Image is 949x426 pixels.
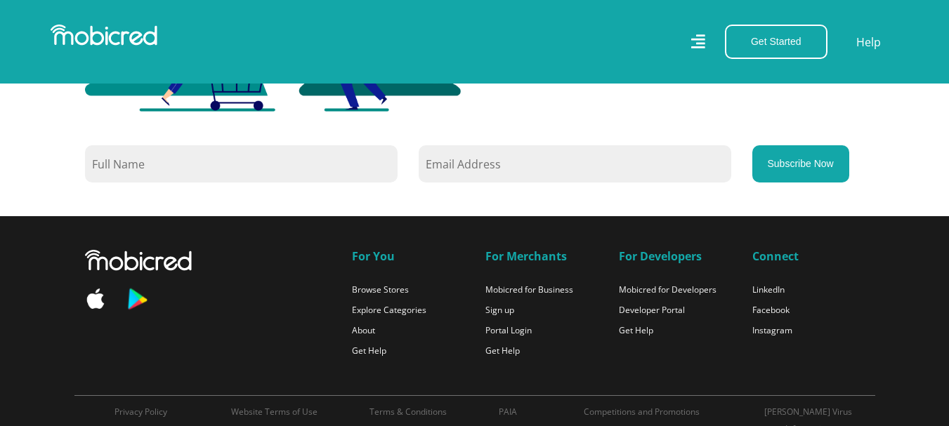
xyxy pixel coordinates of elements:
[352,304,426,316] a: Explore Categories
[619,250,731,263] h5: For Developers
[619,284,716,295] a: Mobicred for Developers
[51,25,157,46] img: Mobicred
[752,324,792,336] a: Instagram
[485,250,598,263] h5: For Merchants
[369,406,447,418] a: Terms & Conditions
[85,250,192,271] img: Mobicred
[725,25,827,59] button: Get Started
[85,288,106,309] img: Download Mobicred on the Apple App Store
[231,406,318,418] a: Website Terms of Use
[114,406,167,418] a: Privacy Policy
[752,284,785,295] a: LinkedIn
[752,304,790,316] a: Facebook
[619,324,653,336] a: Get Help
[856,33,882,51] a: Help
[352,324,375,336] a: About
[619,304,685,316] a: Developer Portal
[752,250,865,263] h5: Connect
[485,304,514,316] a: Sign up
[752,145,849,182] button: Subscribe Now
[485,284,573,295] a: Mobicred for Business
[419,145,731,182] input: Email Address
[584,406,700,418] a: Competitions and Promotions
[85,145,398,182] input: Full Name
[352,345,386,357] a: Get Help
[352,250,464,263] h5: For You
[499,406,517,418] a: PAIA
[352,284,409,295] a: Browse Stores
[485,345,520,357] a: Get Help
[124,286,149,312] img: Download Mobicred on the Google Play Store
[485,324,532,336] a: Portal Login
